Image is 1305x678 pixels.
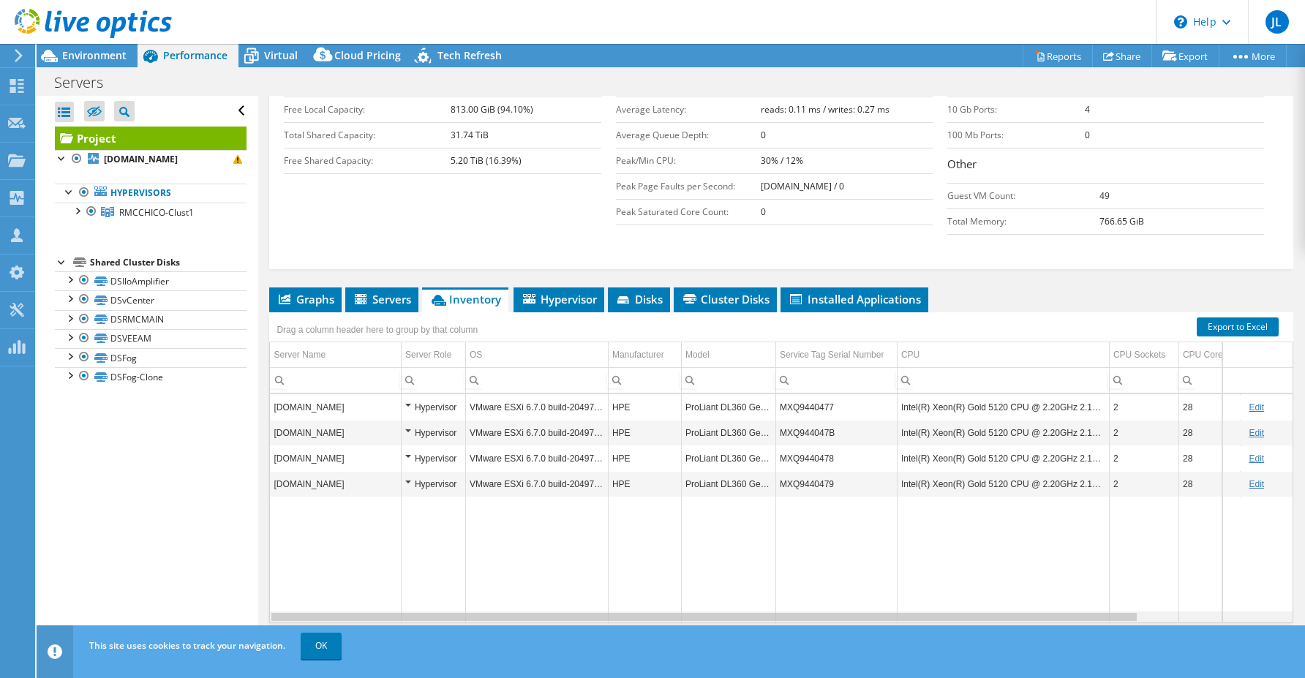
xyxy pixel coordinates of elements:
b: reads: 0.11 ms / writes: 0.27 ms [761,103,890,116]
div: Hypervisor [405,399,462,416]
div: Hypervisor [405,424,462,442]
td: Peak Saturated Core Count: [616,199,761,225]
td: Model Column [681,342,775,368]
a: Hypervisors [55,184,247,203]
span: Tech Refresh [437,48,502,62]
a: Edit [1249,402,1264,413]
b: 766.65 GiB [1099,215,1144,227]
b: [DOMAIN_NAME] / 0 [761,180,844,192]
h3: Other [947,156,1264,176]
div: Shared Cluster Disks [90,254,247,271]
td: Column OS, Filter cell [465,367,608,393]
td: Column Model, Filter cell [681,367,775,393]
a: Reports [1023,45,1093,67]
td: Column OS, Value VMware ESXi 6.7.0 build-20497097 [465,471,608,497]
td: Column CPU, Value Intel(R) Xeon(R) Gold 5120 CPU @ 2.20GHz 2.19 GHz [897,420,1109,445]
span: Inventory [429,292,501,306]
td: CPU Sockets Column [1109,342,1178,368]
td: CPU Column [897,342,1109,368]
span: JL [1265,10,1289,34]
div: CPU Sockets [1113,346,1165,364]
a: DSIloAmplifier [55,271,247,290]
td: Column CPU Cores, Value 28 [1178,445,1240,471]
h1: Servers [48,75,126,91]
td: Manufacturer Column [608,342,681,368]
td: 100 Mb Ports: [947,122,1085,148]
span: Virtual [264,48,298,62]
td: Column CPU, Filter cell [897,367,1109,393]
div: Server Name [274,346,326,364]
td: Total Shared Capacity: [284,122,450,148]
a: DSFog [55,348,247,367]
span: Graphs [277,292,334,306]
td: Column CPU Cores, Value 28 [1178,471,1240,497]
td: Column CPU Sockets, Value 2 [1109,471,1178,497]
td: Column CPU Sockets, Value 2 [1109,394,1178,420]
a: [DOMAIN_NAME] [55,150,247,169]
a: Edit [1249,479,1264,489]
td: Guest VM Count: [947,183,1100,208]
td: Peak Page Faults per Second: [616,173,761,199]
td: Column Model, Value ProLiant DL360 Gen10 [681,394,775,420]
a: Edit [1249,428,1264,438]
td: Column CPU Sockets, Filter cell [1109,367,1178,393]
b: 49 [1099,189,1110,202]
td: Column CPU Cores, Filter cell [1178,367,1240,393]
td: Column Server Name, Value rmcchico-host4.raymorgan.com [270,445,401,471]
div: Data grid [269,312,1293,623]
span: RMCCHICO-Clust1 [119,206,194,219]
div: OS [470,346,482,364]
td: Column Server Name, Value rmcchico-host3.raymorgan.com [270,420,401,445]
b: 0 [761,206,766,218]
td: Server Name Column [270,342,401,368]
a: Export [1151,45,1219,67]
td: Column Manufacturer, Filter cell [608,367,681,393]
a: DSvCenter [55,290,247,309]
td: Column Manufacturer, Value HPE [608,445,681,471]
td: Column Service Tag Serial Number, Value MXQ9440477 [775,394,897,420]
a: Export to Excel [1197,317,1279,336]
td: Column CPU, Value Intel(R) Xeon(R) Gold 5120 CPU @ 2.20GHz 2.19 GHz [897,394,1109,420]
td: Column Model, Value ProLiant DL360 Gen10 [681,471,775,497]
td: Column OS, Value VMware ESXi 6.7.0 build-20497097 [465,445,608,471]
td: Column CPU, Value Intel(R) Xeon(R) Gold 5120 CPU @ 2.20GHz 2.19 GHz [897,471,1109,497]
td: Column OS, Value VMware ESXi 6.7.0 build-20497097 [465,420,608,445]
a: DSVEEAM [55,329,247,348]
td: Column CPU Cores, Value 28 [1178,420,1240,445]
b: 0 [761,129,766,141]
td: Column Server Role, Value Hypervisor [401,420,465,445]
td: Service Tag Serial Number Column [775,342,897,368]
div: Hypervisor [405,475,462,493]
td: CPU Cores Column [1178,342,1240,368]
td: Column Server Role, Value Hypervisor [401,445,465,471]
a: More [1219,45,1287,67]
b: 31.74 TiB [451,129,489,141]
a: RMCCHICO-Clust1 [55,203,247,222]
a: DSFog-Clone [55,367,247,386]
td: Column Server Name, Value rmcchico-host2.raymorgan.com [270,471,401,497]
b: [DOMAIN_NAME] [104,153,178,165]
td: Column CPU, Value Intel(R) Xeon(R) Gold 5120 CPU @ 2.20GHz 2.19 GHz [897,445,1109,471]
td: Average Queue Depth: [616,122,761,148]
div: Manufacturer [612,346,664,364]
td: Server Role Column [401,342,465,368]
td: OS Column [465,342,608,368]
b: 0 [1085,129,1090,141]
a: OK [301,633,342,659]
td: Column Model, Value ProLiant DL360 Gen10 [681,445,775,471]
td: Column Manufacturer, Value HPE [608,394,681,420]
td: Column Model, Value ProLiant DL360 Gen10 [681,420,775,445]
div: Hypervisor [405,450,462,467]
td: Total Memory: [947,208,1100,234]
td: Column Server Role, Value Hypervisor [401,394,465,420]
td: Column Service Tag Serial Number, Value MXQ9440479 [775,471,897,497]
span: This site uses cookies to track your navigation. [89,639,285,652]
span: Cloud Pricing [334,48,401,62]
b: 4 [1085,103,1090,116]
span: Hypervisor [521,292,597,306]
div: CPU Cores [1183,346,1227,364]
td: Column Server Role, Value Hypervisor [401,471,465,497]
b: 813.00 GiB (94.10%) [451,103,533,116]
b: 5.20 TiB (16.39%) [451,154,522,167]
span: Environment [62,48,127,62]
